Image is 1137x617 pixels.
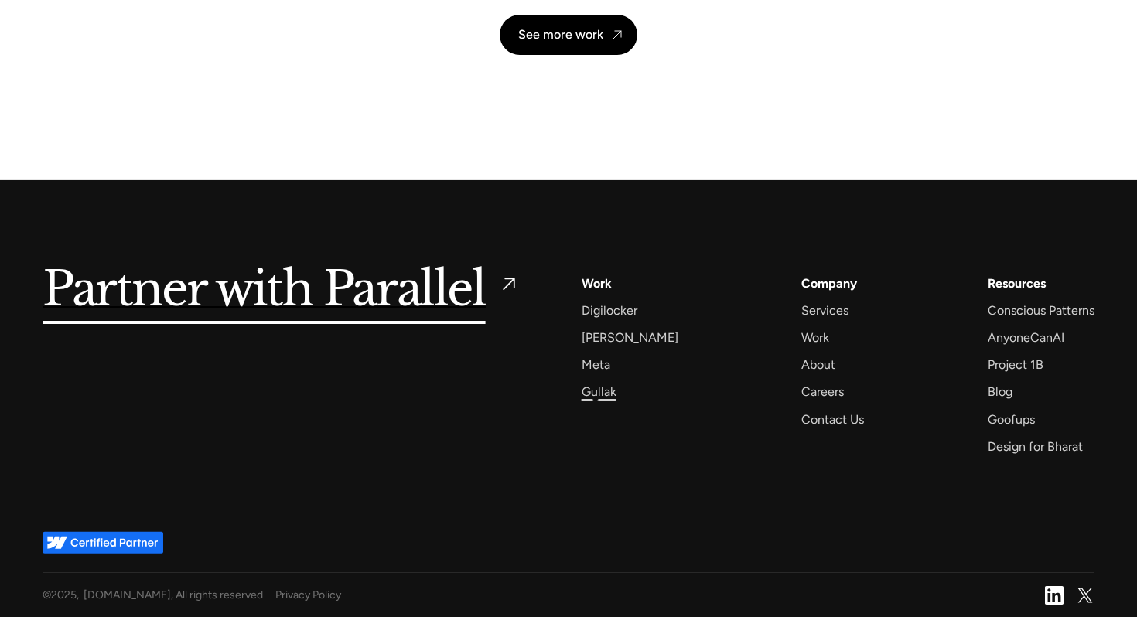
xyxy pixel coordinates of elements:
[988,354,1043,375] a: Project 1B
[51,588,77,602] span: 2025
[500,15,637,55] a: See more work
[988,436,1083,457] a: Design for Bharat
[801,409,864,430] a: Contact Us
[801,327,829,348] a: Work
[43,585,263,605] div: © , [DOMAIN_NAME], All rights reserved
[988,273,1046,294] div: Resources
[801,273,857,294] a: Company
[801,354,835,375] a: About
[988,327,1064,348] a: AnyoneCanAI
[801,300,848,321] a: Services
[582,273,612,294] a: Work
[518,27,603,42] div: See more work
[582,327,678,348] a: [PERSON_NAME]
[801,381,844,402] a: Careers
[988,409,1035,430] a: Goofups
[275,585,1033,605] a: Privacy Policy
[43,273,486,308] h5: Partner with Parallel
[582,381,616,402] a: Gullak
[43,273,520,308] a: Partner with Parallel
[988,300,1094,321] a: Conscious Patterns
[988,381,1012,402] a: Blog
[582,354,610,375] a: Meta
[582,300,637,321] a: Digilocker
